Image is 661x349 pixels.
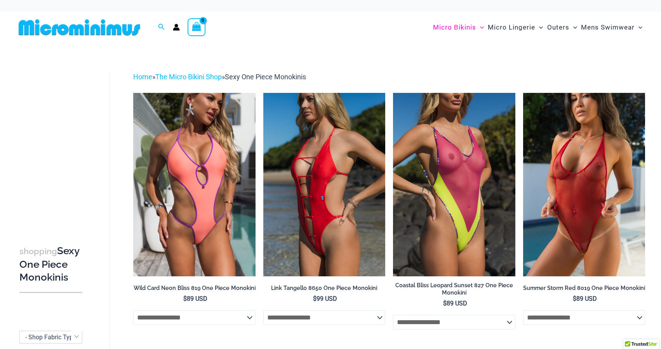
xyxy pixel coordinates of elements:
span: $ [183,295,187,302]
span: Sexy One Piece Monokinis [225,73,306,81]
span: Menu Toggle [476,17,484,37]
span: - Shop Fabric Type [20,331,82,343]
h2: Wild Card Neon Bliss 819 One Piece Monokini [133,284,255,292]
a: Link Tangello 8650 One Piece Monokini [263,284,385,295]
span: Micro Bikinis [433,17,476,37]
span: » » [133,73,306,81]
a: Link Tangello 8650 One Piece Monokini 11Link Tangello 8650 One Piece Monokini 12Link Tangello 865... [263,93,385,276]
h2: Link Tangello 8650 One Piece Monokini [263,284,385,292]
a: Summer Storm Red 8019 One Piece 04Summer Storm Red 8019 One Piece 03Summer Storm Red 8019 One Pie... [523,93,645,276]
a: Micro LingerieMenu ToggleMenu Toggle [486,16,545,39]
span: $ [313,295,317,302]
bdi: 89 USD [573,295,597,302]
img: Wild Card Neon Bliss 819 One Piece 04 [133,93,255,276]
a: Search icon link [158,23,165,32]
nav: Site Navigation [430,14,645,40]
a: Coastal Bliss Leopard Sunset 827 One Piece Monokini 06Coastal Bliss Leopard Sunset 827 One Piece ... [393,93,515,276]
span: $ [573,295,576,302]
iframe: TrustedSite Certified [19,65,89,220]
bdi: 89 USD [183,295,207,302]
span: $ [443,300,447,307]
a: Account icon link [173,24,180,31]
bdi: 99 USD [313,295,337,302]
span: - Shop Fabric Type [19,331,82,344]
img: Coastal Bliss Leopard Sunset 827 One Piece Monokini 06 [393,93,515,276]
a: Wild Card Neon Bliss 819 One Piece Monokini [133,284,255,295]
a: OutersMenu ToggleMenu Toggle [545,16,579,39]
a: Wild Card Neon Bliss 819 One Piece 04Wild Card Neon Bliss 819 One Piece 05Wild Card Neon Bliss 81... [133,93,255,276]
img: MM SHOP LOGO FLAT [16,19,143,36]
span: Menu Toggle [535,17,543,37]
span: Micro Lingerie [488,17,535,37]
a: Home [133,73,152,81]
bdi: 89 USD [443,300,467,307]
a: The Micro Bikini Shop [155,73,222,81]
span: - Shop Fabric Type [25,333,76,341]
img: Link Tangello 8650 One Piece Monokini 11 [263,93,385,276]
span: shopping [19,246,57,256]
a: Mens SwimwearMenu ToggleMenu Toggle [579,16,644,39]
span: Menu Toggle [635,17,642,37]
a: Micro BikinisMenu ToggleMenu Toggle [431,16,486,39]
a: View Shopping Cart, empty [188,18,205,36]
span: Menu Toggle [569,17,577,37]
h2: Summer Storm Red 8019 One Piece Monokini [523,284,645,292]
a: Summer Storm Red 8019 One Piece Monokini [523,284,645,295]
img: Summer Storm Red 8019 One Piece 04 [523,93,645,276]
a: Coastal Bliss Leopard Sunset 827 One Piece Monokini [393,282,515,299]
span: Mens Swimwear [581,17,635,37]
h2: Coastal Bliss Leopard Sunset 827 One Piece Monokini [393,282,515,296]
h3: Sexy One Piece Monokinis [19,244,82,284]
span: Outers [547,17,569,37]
